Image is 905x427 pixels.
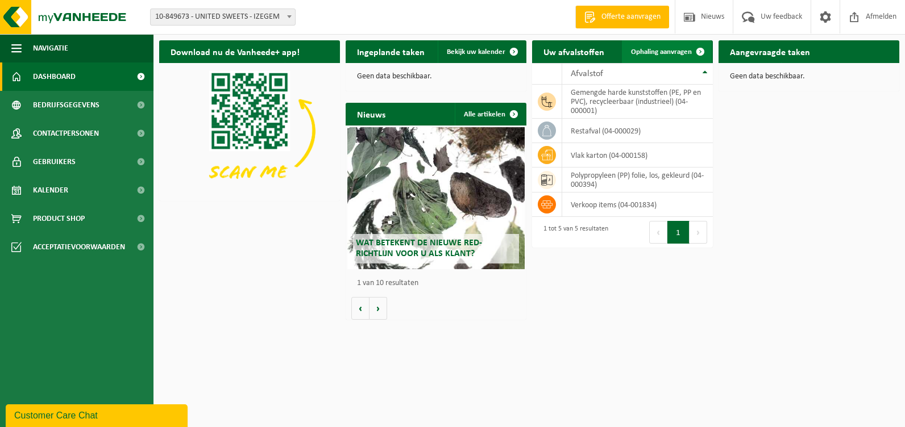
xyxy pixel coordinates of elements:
a: Wat betekent de nieuwe RED-richtlijn voor u als klant? [347,127,525,269]
span: Navigatie [33,34,68,62]
span: Bekijk uw kalender [447,48,505,56]
button: Previous [649,221,667,244]
iframe: chat widget [6,402,190,427]
td: polypropyleen (PP) folie, los, gekleurd (04-000394) [562,168,713,192]
td: verkoop items (04-001834) [562,192,713,217]
span: Afvalstof [571,69,603,78]
span: Acceptatievoorwaarden [33,233,125,261]
a: Offerte aanvragen [575,6,669,28]
td: vlak karton (04-000158) [562,143,713,168]
span: Gebruikers [33,148,76,176]
img: Download de VHEPlus App [159,63,340,199]
span: Offerte aanvragen [599,11,663,23]
button: 1 [667,221,690,244]
span: Contactpersonen [33,119,99,148]
td: gemengde harde kunststoffen (PE, PP en PVC), recycleerbaar (industrieel) (04-000001) [562,85,713,119]
p: 1 van 10 resultaten [357,279,521,287]
span: 10-849673 - UNITED SWEETS - IZEGEM [150,9,296,26]
h2: Nieuws [346,103,397,125]
span: Kalender [33,176,68,204]
h2: Ingeplande taken [346,40,436,62]
div: 1 tot 5 van 5 resultaten [538,220,608,245]
span: Bedrijfsgegevens [33,91,99,119]
button: Volgende [370,297,387,320]
td: restafval (04-000029) [562,119,713,143]
a: Ophaling aanvragen [622,40,712,63]
a: Alle artikelen [455,103,525,125]
a: Bekijk uw kalender [438,40,525,63]
h2: Download nu de Vanheede+ app! [159,40,311,62]
h2: Aangevraagde taken [719,40,821,62]
span: Product Shop [33,204,85,233]
span: 10-849673 - UNITED SWEETS - IZEGEM [151,9,295,25]
p: Geen data beschikbaar. [357,73,515,81]
h2: Uw afvalstoffen [532,40,616,62]
p: Geen data beschikbaar. [730,73,888,81]
span: Ophaling aanvragen [631,48,692,56]
span: Wat betekent de nieuwe RED-richtlijn voor u als klant? [356,238,482,258]
button: Vorige [351,297,370,320]
button: Next [690,221,707,244]
span: Dashboard [33,62,76,91]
